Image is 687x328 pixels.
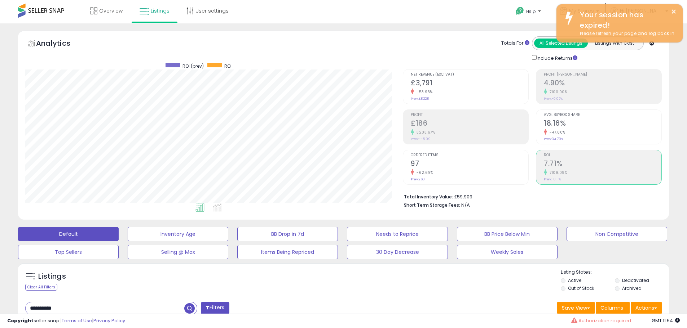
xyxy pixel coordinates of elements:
[510,1,548,23] a: Help
[404,202,460,208] b: Short Term Storage Fees:
[596,302,630,314] button: Columns
[544,159,661,169] h2: 7.71%
[544,119,661,129] h2: 18.16%
[7,318,125,324] div: seller snap | |
[501,40,529,47] div: Totals For
[652,317,680,324] span: 2025-08-10 11:54 GMT
[411,153,528,157] span: Ordered Items
[36,38,84,50] h5: Analytics
[38,271,66,282] h5: Listings
[128,245,228,259] button: Selling @ Max
[411,159,528,169] h2: 97
[544,79,661,89] h2: 4.90%
[547,170,567,175] small: 7109.09%
[622,277,649,283] label: Deactivated
[547,130,565,135] small: -47.80%
[25,284,57,291] div: Clear All Filters
[561,269,669,276] p: Listing States:
[404,194,453,200] b: Total Inventory Value:
[557,302,595,314] button: Save View
[527,54,586,62] div: Include Returns
[544,153,661,157] span: ROI
[544,73,661,77] span: Profit [PERSON_NAME]
[544,177,561,181] small: Prev: -0.11%
[411,119,528,129] h2: £186
[414,89,433,95] small: -53.93%
[237,227,338,241] button: BB Drop in 7d
[574,10,677,30] div: Your session has expired!
[567,227,667,241] button: Non Competitive
[18,227,119,241] button: Default
[574,30,677,37] div: Please refresh your page and log back in
[461,202,470,208] span: N/A
[128,227,228,241] button: Inventory Age
[347,245,448,259] button: 30 Day Decrease
[411,177,425,181] small: Prev: 260
[62,317,92,324] a: Terms of Use
[587,39,641,48] button: Listings With Cost
[93,317,125,324] a: Privacy Policy
[224,63,232,69] span: ROI
[544,113,661,117] span: Avg. Buybox Share
[347,227,448,241] button: Needs to Reprice
[411,113,528,117] span: Profit
[7,317,34,324] strong: Copyright
[622,285,642,291] label: Archived
[18,245,119,259] button: Top Sellers
[99,7,123,14] span: Overview
[544,96,563,101] small: Prev: -0.07%
[237,245,338,259] button: Items Being Repriced
[411,73,528,77] span: Net Revenue (Exc. VAT)
[671,7,677,16] button: ×
[544,137,563,141] small: Prev: 34.79%
[568,285,594,291] label: Out of Stock
[600,304,623,311] span: Columns
[411,137,431,141] small: Prev: -£5.99
[414,130,435,135] small: 3203.67%
[414,170,433,175] small: -62.69%
[411,96,429,101] small: Prev: £8,228
[457,245,558,259] button: Weekly Sales
[457,227,558,241] button: BB Price Below Min
[201,302,229,314] button: Filters
[526,8,536,14] span: Help
[411,79,528,89] h2: £3,791
[404,192,656,201] li: £59,909
[151,7,169,14] span: Listings
[547,89,567,95] small: 7100.00%
[534,39,588,48] button: All Selected Listings
[631,302,662,314] button: Actions
[568,277,581,283] label: Active
[182,63,204,69] span: ROI (prev)
[515,6,524,15] i: Get Help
